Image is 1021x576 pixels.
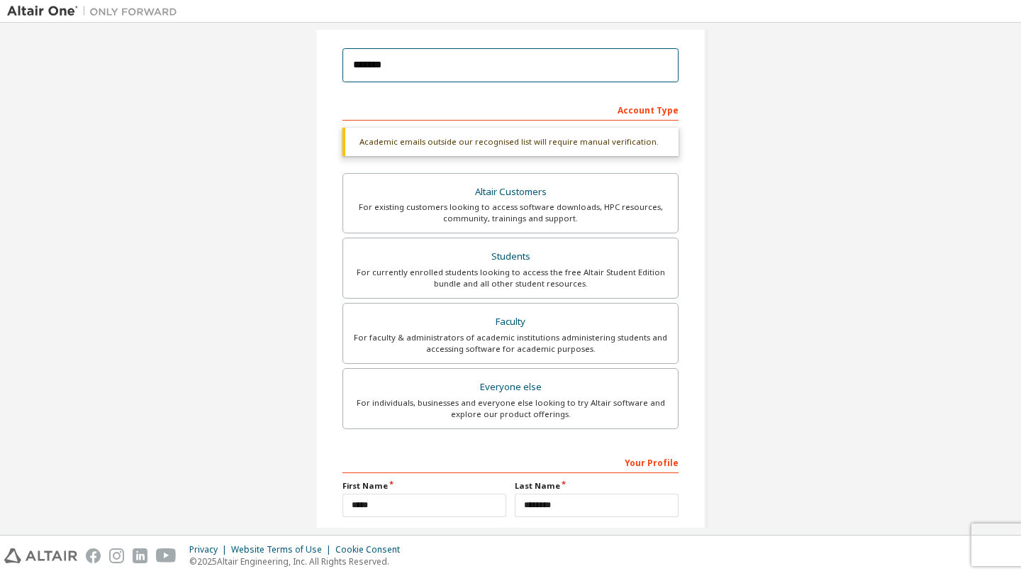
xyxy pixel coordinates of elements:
[342,128,679,156] div: Academic emails outside our recognised list will require manual verification.
[342,480,506,492] label: First Name
[133,548,147,563] img: linkedin.svg
[189,555,408,567] p: © 2025 Altair Engineering, Inc. All Rights Reserved.
[335,544,408,555] div: Cookie Consent
[156,548,177,563] img: youtube.svg
[231,544,335,555] div: Website Terms of Use
[86,548,101,563] img: facebook.svg
[352,332,669,355] div: For faculty & administrators of academic institutions administering students and accessing softwa...
[352,247,669,267] div: Students
[342,450,679,473] div: Your Profile
[342,526,679,537] label: Job Title
[7,4,184,18] img: Altair One
[342,98,679,121] div: Account Type
[4,548,77,563] img: altair_logo.svg
[515,480,679,492] label: Last Name
[189,544,231,555] div: Privacy
[109,548,124,563] img: instagram.svg
[352,201,669,224] div: For existing customers looking to access software downloads, HPC resources, community, trainings ...
[352,182,669,202] div: Altair Customers
[352,397,669,420] div: For individuals, businesses and everyone else looking to try Altair software and explore our prod...
[352,312,669,332] div: Faculty
[352,267,669,289] div: For currently enrolled students looking to access the free Altair Student Edition bundle and all ...
[352,377,669,397] div: Everyone else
